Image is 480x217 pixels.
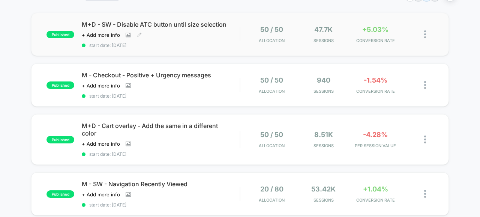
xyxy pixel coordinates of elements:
[351,197,399,203] span: CONVERSION RATE
[259,89,285,94] span: Allocation
[424,30,426,38] img: close
[311,185,336,193] span: 53.42k
[82,83,120,89] span: + Add more info
[46,190,74,198] span: published
[260,76,283,84] span: 50 / 50
[317,76,330,84] span: 940
[300,89,348,94] span: Sessions
[82,122,240,137] span: M+D - Cart overlay - Add the same in a different color
[260,131,283,139] span: 50 / 50
[82,180,240,188] span: M - SW - Navigation Recently Viewed
[300,38,348,43] span: Sessions
[82,191,120,197] span: + Add more info
[82,141,120,147] span: + Add more info
[259,197,285,203] span: Allocation
[260,185,283,193] span: 20 / 80
[351,89,399,94] span: CONVERSION RATE
[351,38,399,43] span: CONVERSION RATE
[424,190,426,198] img: close
[362,26,388,33] span: +5.03%
[82,21,240,28] span: M+D - SW - Disable ATC button until size selection
[314,26,333,33] span: 47.7k
[260,26,283,33] span: 50 / 50
[82,202,240,208] span: start date: [DATE]
[259,143,285,148] span: Allocation
[46,136,74,143] span: published
[300,197,348,203] span: Sessions
[82,32,120,38] span: + Add more info
[300,143,348,148] span: Sessions
[82,42,240,48] span: start date: [DATE]
[82,93,240,99] span: start date: [DATE]
[363,131,388,139] span: -4.28%
[314,131,333,139] span: 8.51k
[82,71,240,79] span: M - Checkout - Positive + Urgency messages
[259,38,285,43] span: Allocation
[424,136,426,143] img: close
[46,31,74,38] span: published
[424,81,426,89] img: close
[46,81,74,89] span: published
[363,185,388,193] span: +1.04%
[82,151,240,157] span: start date: [DATE]
[351,143,399,148] span: PER SESSION VALUE
[364,76,387,84] span: -1.54%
